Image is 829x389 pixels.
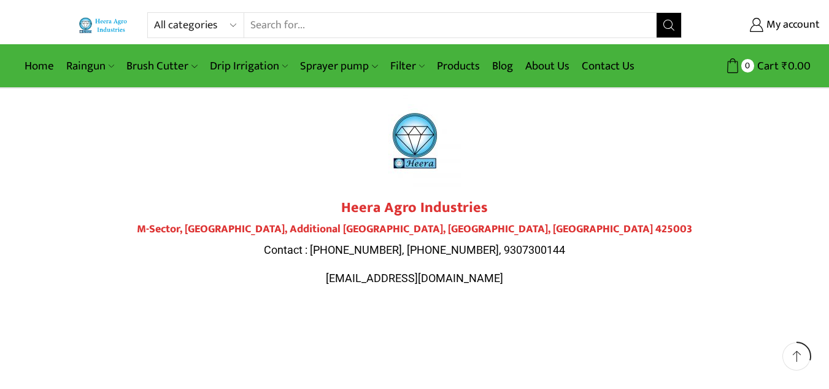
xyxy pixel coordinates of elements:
a: 0 Cart ₹0.00 [694,55,811,77]
a: Filter [384,52,431,81]
a: My account [700,14,820,36]
span: Contact : [PHONE_NUMBER], [PHONE_NUMBER], 9307300144 [264,243,565,256]
strong: Heera Agro Industries [341,195,488,220]
a: Contact Us [576,52,641,81]
a: About Us [519,52,576,81]
a: Blog [486,52,519,81]
h4: M-Sector, [GEOGRAPHIC_DATA], Additional [GEOGRAPHIC_DATA], [GEOGRAPHIC_DATA], [GEOGRAPHIC_DATA] 4... [71,223,758,237]
a: Drip Irrigation [204,52,294,81]
span: My account [763,17,820,33]
a: Raingun [60,52,120,81]
a: Home [18,52,60,81]
a: Products [431,52,486,81]
a: Brush Cutter [120,52,203,81]
img: heera-logo-1000 [369,95,461,187]
a: Sprayer pump [294,52,384,81]
input: Search for... [244,13,656,37]
bdi: 0.00 [782,57,811,76]
span: Cart [754,58,779,74]
span: 0 [741,59,754,72]
button: Search button [657,13,681,37]
span: ₹ [782,57,788,76]
span: [EMAIL_ADDRESS][DOMAIN_NAME] [326,272,503,285]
